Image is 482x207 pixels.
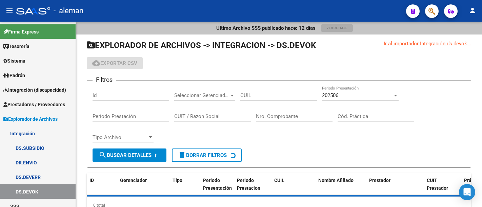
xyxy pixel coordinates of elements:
[172,148,242,162] button: Borrar Filtros
[87,173,117,195] datatable-header-cell: ID
[93,148,166,162] button: Buscar Detalles
[178,151,186,159] mat-icon: delete
[99,151,107,159] mat-icon: search
[318,178,354,183] span: Nombre Afiliado
[459,184,475,200] div: Open Intercom Messenger
[3,86,66,94] span: Integración (discapacidad)
[54,3,83,18] span: - aleman
[468,6,477,15] mat-icon: person
[170,173,200,195] datatable-header-cell: Tipo
[234,173,272,195] datatable-header-cell: Periodo Prestacion
[237,178,260,191] span: Periodo Prestacion
[178,152,227,158] span: Borrar Filtros
[369,178,390,183] span: Prestador
[384,40,471,47] div: Ir al importador Integración ds.devok...
[89,178,94,183] span: ID
[322,92,338,98] span: 202506
[3,57,25,65] span: Sistema
[316,173,366,195] datatable-header-cell: Nombre Afiliado
[92,59,100,67] mat-icon: cloud_download
[424,173,461,195] datatable-header-cell: CUIT Prestador
[464,178,482,183] span: Práctica
[92,60,137,66] span: Exportar CSV
[120,178,147,183] span: Gerenciador
[117,173,170,195] datatable-header-cell: Gerenciador
[174,92,229,98] span: Seleccionar Gerenciador
[173,178,182,183] span: Tipo
[200,173,234,195] datatable-header-cell: Periodo Presentación
[3,115,58,123] span: Explorador de Archivos
[326,26,347,30] span: Ver Detalle
[3,72,25,79] span: Padrón
[272,173,316,195] datatable-header-cell: CUIL
[427,178,448,191] span: CUIT Prestador
[87,41,316,50] span: EXPLORADOR DE ARCHIVOS -> INTEGRACION -> DS.DEVOK
[93,75,116,85] h3: Filtros
[3,101,65,108] span: Prestadores / Proveedores
[274,178,284,183] span: CUIL
[216,24,316,32] p: Ultimo Archivo SSS publicado hace: 12 días
[203,178,232,191] span: Periodo Presentación
[3,43,29,50] span: Tesorería
[5,6,14,15] mat-icon: menu
[99,152,152,158] span: Buscar Detalles
[366,173,424,195] datatable-header-cell: Prestador
[321,24,353,32] button: Ver Detalle
[87,57,143,69] button: Exportar CSV
[3,28,39,36] span: Firma Express
[93,134,147,140] span: Tipo Archivo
